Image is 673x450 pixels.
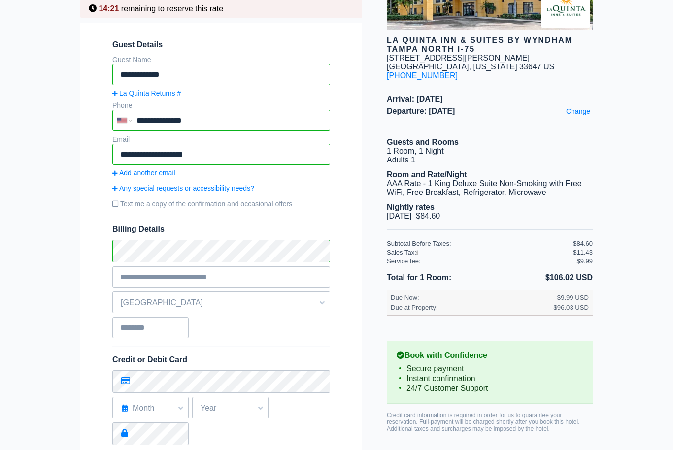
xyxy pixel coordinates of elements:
li: AAA Rate - 1 King Deluxe Suite Non-Smoking with Free WiFi, Free Breakfast, Refrigerator, Microwave [387,179,593,197]
label: Guest Name [112,56,151,64]
div: United States: +1 [113,111,134,130]
div: Due Now: [391,294,554,301]
div: La Quinta Inn & Suites by Wyndham Tampa North I-75 [387,36,593,54]
label: Phone [112,101,132,109]
b: Nightly rates [387,203,435,211]
span: Credit card information is required in order for us to guarantee your reservation. Full-payment w... [387,412,580,432]
div: $96.03 USD [554,304,589,311]
span: Departure: [DATE] [387,107,593,116]
b: Room and Rate/Night [387,170,467,179]
div: Service fee: [387,257,573,265]
span: Arrival: [DATE] [387,95,593,104]
li: Total for 1 Room: [387,271,490,284]
div: Sales Tax: [387,249,573,256]
div: $84.60 [573,240,593,247]
span: Billing Details [112,225,330,234]
div: $11.43 [573,249,593,256]
a: La Quinta Returns # [112,89,330,97]
span: Credit or Debit Card [112,355,187,364]
a: Change [564,105,593,118]
li: Secure payment [397,364,583,374]
label: Text me a copy of the confirmation and occasional offers [112,196,330,212]
a: [PHONE_NUMBER] [387,71,458,80]
span: remaining to reserve this rate [121,4,223,13]
label: Email [112,135,130,143]
span: [US_STATE] [473,63,517,71]
li: Adults 1 [387,156,593,164]
span: [GEOGRAPHIC_DATA], [387,63,471,71]
li: 24/7 Customer Support [397,384,583,393]
div: Subtotal Before Taxes: [387,240,573,247]
div: Due at Property: [391,304,554,311]
a: Add another email [112,169,330,177]
div: $9.99 [576,257,593,265]
b: Guests and Rooms [387,138,459,146]
a: Any special requests or accessibility needs? [112,184,330,192]
li: $106.02 USD [490,271,593,284]
span: 14:21 [99,4,119,13]
span: US [543,63,554,71]
b: Book with Confidence [397,351,583,360]
div: $9.99 USD [557,294,589,301]
li: Instant confirmation [397,374,583,384]
li: 1 Room, 1 Night [387,147,593,156]
span: 33647 [519,63,541,71]
span: Guest Details [112,40,330,49]
div: [STREET_ADDRESS][PERSON_NAME] [387,54,530,63]
span: [DATE] $84.60 [387,212,440,220]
